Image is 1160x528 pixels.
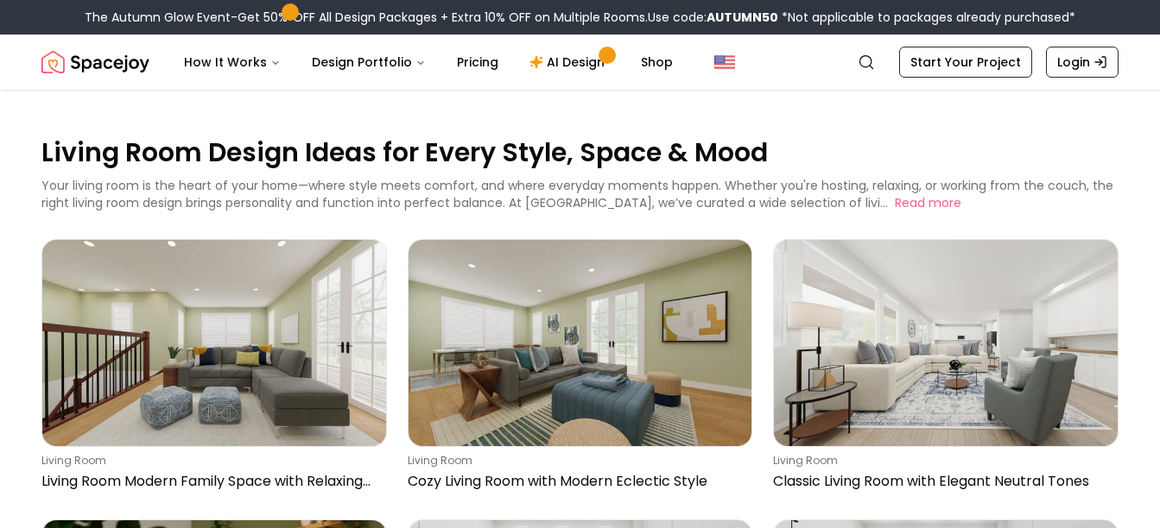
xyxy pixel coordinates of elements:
[41,35,1119,90] nav: Global
[714,52,735,72] img: United States
[298,45,440,79] button: Design Portfolio
[773,471,1112,492] p: Classic Living Room with Elegant Neutral Tones
[85,9,1075,26] div: The Autumn Glow Event-Get 50% OFF All Design Packages + Extra 10% OFF on Multiple Rooms.
[41,471,380,492] p: Living Room Modern Family Space with Relaxing Vibes
[41,454,380,468] p: living room
[895,194,961,211] button: Read more
[41,45,149,79] a: Spacejoy
[170,45,687,79] nav: Main
[41,135,1119,170] p: Living Room Design Ideas for Every Style, Space & Mood
[42,240,386,446] img: Living Room Modern Family Space with Relaxing Vibes
[170,45,295,79] button: How It Works
[408,471,746,492] p: Cozy Living Room with Modern Eclectic Style
[773,239,1119,499] a: Classic Living Room with Elegant Neutral Tonesliving roomClassic Living Room with Elegant Neutral...
[41,239,387,499] a: Living Room Modern Family Space with Relaxing Vibesliving roomLiving Room Modern Family Space wit...
[409,240,752,446] img: Cozy Living Room with Modern Eclectic Style
[648,9,778,26] span: Use code:
[774,240,1118,446] img: Classic Living Room with Elegant Neutral Tones
[408,454,746,468] p: living room
[516,45,624,79] a: AI Design
[408,239,753,499] a: Cozy Living Room with Modern Eclectic Styleliving roomCozy Living Room with Modern Eclectic Style
[707,9,778,26] b: AUTUMN50
[41,45,149,79] img: Spacejoy Logo
[627,45,687,79] a: Shop
[443,45,512,79] a: Pricing
[773,454,1112,468] p: living room
[899,47,1032,78] a: Start Your Project
[1046,47,1119,78] a: Login
[778,9,1075,26] span: *Not applicable to packages already purchased*
[41,177,1113,211] p: Your living room is the heart of your home—where style meets comfort, and where everyday moments ...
